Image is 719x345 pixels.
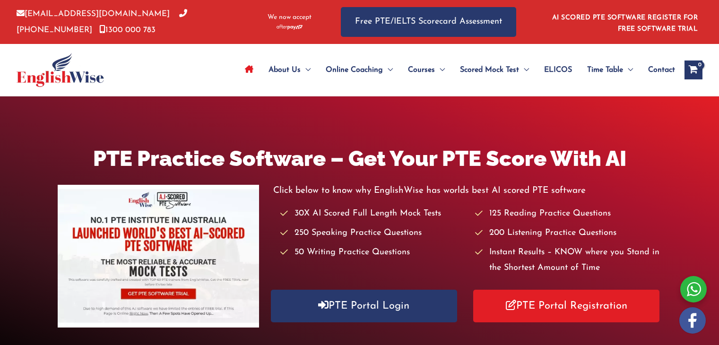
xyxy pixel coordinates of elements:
[452,53,537,86] a: Scored Mock TestMenu Toggle
[301,53,311,86] span: Menu Toggle
[400,53,452,86] a: CoursesMenu Toggle
[268,13,312,22] span: We now accept
[58,144,662,173] h1: PTE Practice Software – Get Your PTE Score With AI
[269,53,301,86] span: About Us
[17,10,170,18] a: [EMAIL_ADDRESS][DOMAIN_NAME]
[641,53,675,86] a: Contact
[280,245,467,260] li: 50 Writing Practice Questions
[261,53,318,86] a: About UsMenu Toggle
[475,206,661,222] li: 125 Reading Practice Questions
[537,53,580,86] a: ELICOS
[273,183,662,198] p: Click below to know why EnglishWise has worlds best AI scored PTE software
[58,185,259,328] img: pte-institute-main
[544,53,572,86] span: ELICOS
[552,14,698,33] a: AI SCORED PTE SOFTWARE REGISTER FOR FREE SOFTWARE TRIAL
[280,206,467,222] li: 30X AI Scored Full Length Mock Tests
[684,60,702,79] a: View Shopping Cart, empty
[519,53,529,86] span: Menu Toggle
[460,53,519,86] span: Scored Mock Test
[341,7,516,37] a: Free PTE/IELTS Scorecard Assessment
[99,26,156,34] a: 1300 000 783
[17,10,187,34] a: [PHONE_NUMBER]
[473,290,659,322] a: PTE Portal Registration
[17,53,104,87] img: cropped-ew-logo
[580,53,641,86] a: Time TableMenu Toggle
[280,225,467,241] li: 250 Speaking Practice Questions
[679,307,706,334] img: white-facebook.png
[475,225,661,241] li: 200 Listening Practice Questions
[648,53,675,86] span: Contact
[475,245,661,276] li: Instant Results – KNOW where you Stand in the Shortest Amount of Time
[277,25,303,30] img: Afterpay-Logo
[318,53,400,86] a: Online CoachingMenu Toggle
[237,53,675,86] nav: Site Navigation: Main Menu
[587,53,623,86] span: Time Table
[326,53,383,86] span: Online Coaching
[271,290,457,322] a: PTE Portal Login
[435,53,445,86] span: Menu Toggle
[546,7,702,37] aside: Header Widget 1
[383,53,393,86] span: Menu Toggle
[408,53,435,86] span: Courses
[623,53,633,86] span: Menu Toggle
